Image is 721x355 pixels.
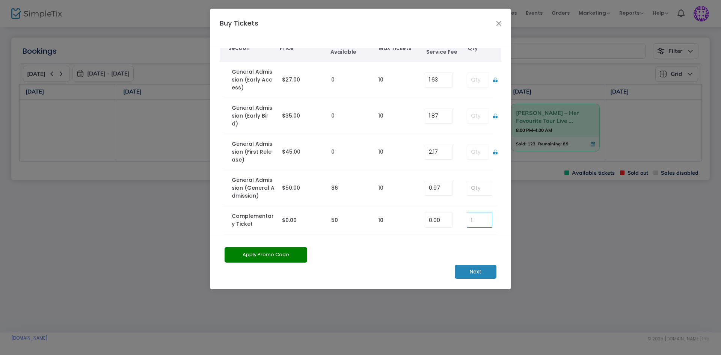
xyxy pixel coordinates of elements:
span: Price [280,44,323,52]
span: Max Tickets [379,44,419,52]
m-button: Next [455,265,496,279]
label: 10 [378,148,383,156]
label: 86 [331,184,338,192]
span: $45.00 [282,148,300,156]
label: 50 [331,216,338,224]
button: Apply Promo Code [225,247,307,263]
label: 10 [378,216,383,224]
input: Qty [467,213,492,227]
span: $50.00 [282,184,300,192]
label: 0 [331,148,335,156]
span: Section [228,44,273,52]
span: $35.00 [282,112,300,119]
input: Enter Service Fee [425,181,452,195]
label: General Admission (General Admission) [232,176,275,200]
span: $27.00 [282,76,300,83]
input: Enter Service Fee [425,213,452,227]
button: Close [494,18,504,28]
h4: Buy Tickets [216,18,287,39]
label: 10 [378,184,383,192]
label: 10 [378,112,383,120]
label: 0 [331,112,335,120]
label: General Admission (First Release) [232,140,275,164]
input: Enter Service Fee [425,109,452,123]
span: $0.00 [282,216,297,224]
input: Enter Service Fee [425,73,452,87]
input: Qty [467,181,492,195]
label: General Admission (Early Bird) [232,104,275,128]
label: 10 [378,76,383,84]
span: Qty [468,44,498,52]
span: Tickets Available [330,40,371,56]
input: Enter Service Fee [425,145,452,159]
label: General Admission (Early Access) [232,68,275,92]
label: 0 [331,76,335,84]
label: Complementary Ticket [232,212,275,228]
span: Per Ticket Service Fee [426,40,464,56]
